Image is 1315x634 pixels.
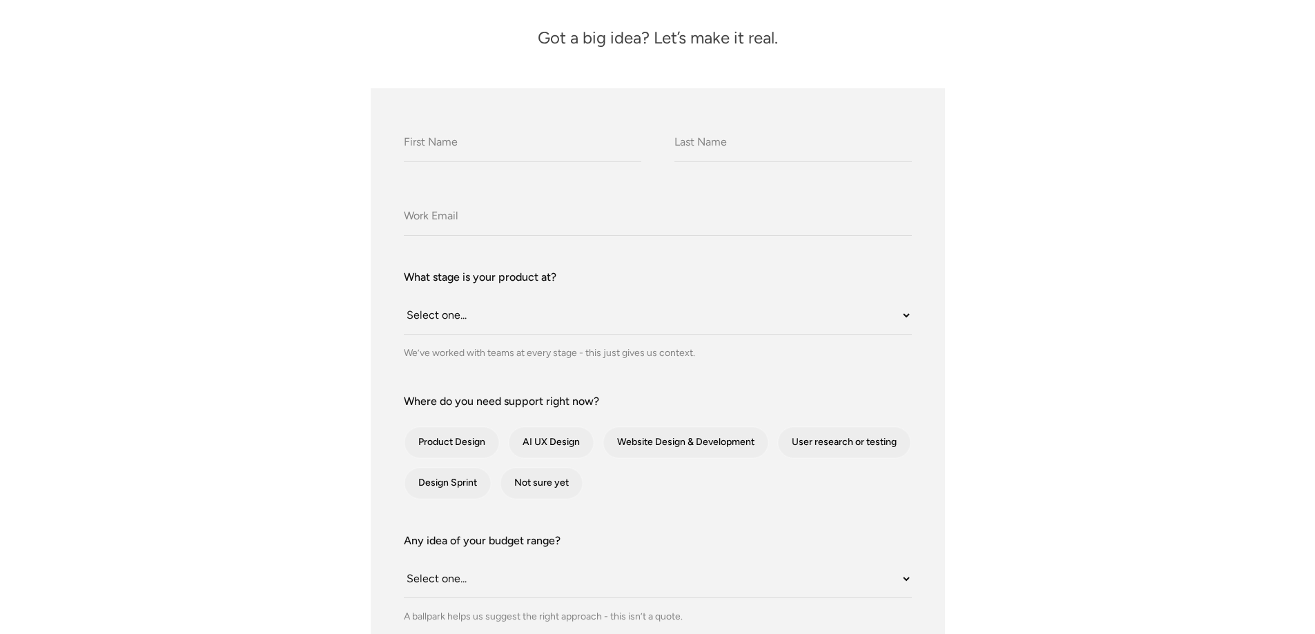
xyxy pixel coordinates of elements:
[404,124,641,162] input: First Name
[404,269,912,286] label: What stage is your product at?
[404,609,912,624] div: A ballpark helps us suggest the right approach - this isn’t a quote.
[404,198,912,236] input: Work Email
[674,124,912,162] input: Last Name
[451,32,865,44] p: Got a big idea? Let’s make it real.
[404,393,912,410] label: Where do you need support right now?
[404,346,912,360] div: We’ve worked with teams at every stage - this just gives us context.
[404,533,912,549] label: Any idea of your budget range?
